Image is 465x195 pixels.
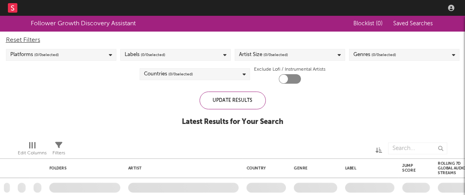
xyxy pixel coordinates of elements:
[393,21,434,26] span: Saved Searches
[49,166,108,171] div: Folders
[6,36,459,45] div: Reset Filters
[376,21,383,26] span: ( 0 )
[144,69,193,79] div: Countries
[125,50,165,60] div: Labels
[402,163,418,173] div: Jump Score
[388,142,447,154] input: Search...
[263,50,288,60] span: ( 0 / 0 selected)
[18,139,47,161] div: Edit Columns
[34,50,59,60] span: ( 0 / 0 selected)
[353,21,383,26] span: Blocklist
[372,50,396,60] span: ( 0 / 0 selected)
[247,166,282,171] div: Country
[345,166,390,171] div: Label
[31,19,136,28] div: Follower Growth Discovery Assistant
[52,139,65,161] div: Filters
[18,148,47,158] div: Edit Columns
[294,166,333,171] div: Genre
[52,148,65,158] div: Filters
[353,50,396,60] div: Genres
[239,50,288,60] div: Artist Size
[141,50,165,60] span: ( 0 / 0 selected)
[168,69,193,79] span: ( 0 / 0 selected)
[182,117,283,127] div: Latest Results for Your Search
[10,50,59,60] div: Platforms
[200,92,266,109] div: Update Results
[391,21,434,27] button: Saved Searches
[128,166,235,171] div: Artist
[254,65,325,74] label: Exclude Lofi / Instrumental Artists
